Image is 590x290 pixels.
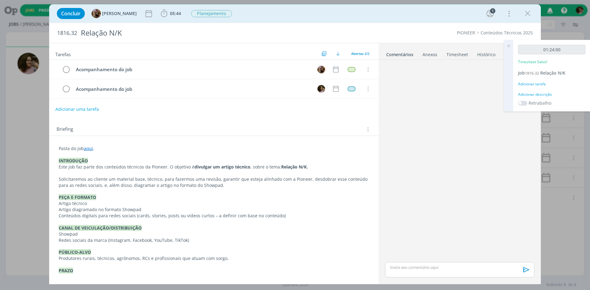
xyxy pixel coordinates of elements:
span: Planejamento [191,10,232,17]
span: Concluir [61,11,81,16]
a: Timesheet [446,49,468,58]
button: A [317,65,326,74]
span: Produtores rurais, técnicos, agrônomos, RCs e profissionais que atuam com sorgo. [59,255,229,261]
strong: PRAZO [59,268,73,273]
button: Concluir [57,8,85,19]
label: Retrabalho [529,100,551,106]
div: Acompanhamento do job [73,85,312,93]
p: Showpad [59,231,369,237]
a: PIONEER [457,30,475,36]
strong: Relação N/K. [281,164,308,170]
p: Solicitaremos ao cliente um material base, técnico, para fazermos uma revisão, garantir que estej... [59,176,369,188]
strong: divulgar um [195,164,220,170]
span: Abertas 2/2 [351,51,369,56]
p: Timesheet Salvo! [518,59,547,65]
img: A [92,9,101,18]
a: Conteúdos Técnicos 2025 [481,30,533,36]
span: Tarefas [55,50,71,57]
a: aqui [84,145,93,151]
a: Job1816.32Relação N/K [518,70,565,76]
span: [PERSON_NAME] [102,11,137,16]
div: Adicionar descrição [518,92,585,97]
p: Artigo técnico [59,200,369,207]
span: Briefing [57,126,73,133]
div: Relação N/K [78,25,332,41]
button: 05:44 [159,9,183,18]
strong: artigo técnico [221,164,250,170]
p: Pasta do job . [59,145,369,152]
strong: CANAL DE VEICULAÇÃO/DISTRIBUIÇÃO [59,225,142,231]
div: Adicionar tarefa [518,81,585,87]
strong: PÚBLICO-ALVO [59,249,91,255]
span: Este job faz parte dos conteúdos técnicos da Pioneer. O objetivo é [59,164,195,170]
p: Conteúdos digitais para redes sociais (cards, stories, posts ou vídeos curtos – a definir com bas... [59,213,369,219]
img: arrow-down.svg [336,52,340,56]
strong: PEÇA E FORMATO [59,194,96,200]
a: Histórico [477,49,496,58]
div: dialog [49,4,541,284]
strong: INTRODUÇÃO [59,158,88,164]
button: A[PERSON_NAME] [92,9,137,18]
p: Redes sociais da marca (Instagram, Facebook, YouTube, TikTok) [59,237,369,243]
img: A [317,66,325,73]
button: Planejamento [191,10,232,17]
a: Comentários [386,49,414,58]
div: Anexos [423,52,437,58]
span: 1816.32 [525,70,539,76]
span: 1816.32 [57,30,77,37]
img: N [317,85,325,93]
button: Adicionar uma tarefa [55,104,99,115]
span: 05:44 [170,10,181,16]
button: 1 [485,9,495,18]
div: Acompanhamento do job [73,66,312,73]
span: Relação N/K [540,70,565,76]
p: Artigo diagramado no formato Showpad [59,207,369,213]
button: N [317,84,326,93]
div: 1 [490,8,495,14]
span: , sobre o tema: [250,164,281,170]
